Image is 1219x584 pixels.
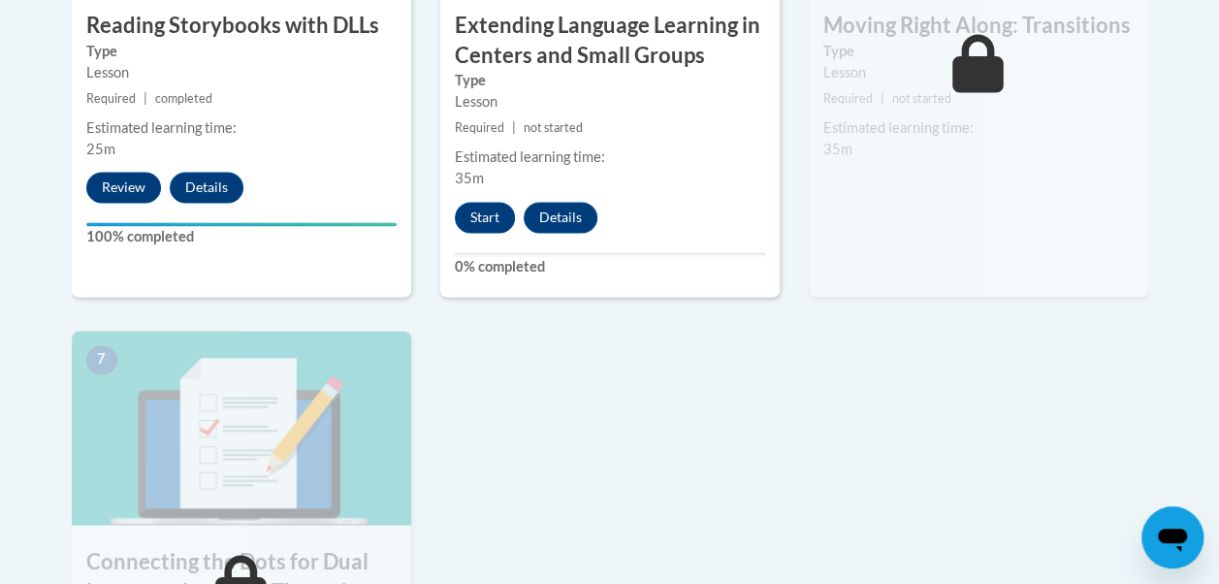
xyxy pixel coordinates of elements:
[823,141,852,157] span: 35m
[170,172,243,203] button: Details
[86,141,115,157] span: 25m
[440,11,780,71] h3: Extending Language Learning in Centers and Small Groups
[823,41,1134,62] label: Type
[72,11,411,41] h3: Reading Storybooks with DLLs
[72,331,411,525] img: Course Image
[512,120,516,135] span: |
[881,91,884,106] span: |
[455,91,765,113] div: Lesson
[892,91,951,106] span: not started
[86,226,397,247] label: 100% completed
[86,62,397,83] div: Lesson
[86,345,117,374] span: 7
[823,91,873,106] span: Required
[455,256,765,277] label: 0% completed
[86,117,397,139] div: Estimated learning time:
[455,120,504,135] span: Required
[155,91,212,106] span: completed
[144,91,147,106] span: |
[524,202,597,233] button: Details
[823,117,1134,139] div: Estimated learning time:
[86,222,397,226] div: Your progress
[809,11,1148,41] h3: Moving Right Along: Transitions
[1141,506,1203,568] iframe: Button to launch messaging window
[455,202,515,233] button: Start
[86,91,136,106] span: Required
[455,170,484,186] span: 35m
[455,146,765,168] div: Estimated learning time:
[455,70,765,91] label: Type
[823,62,1134,83] div: Lesson
[86,41,397,62] label: Type
[524,120,583,135] span: not started
[86,172,161,203] button: Review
